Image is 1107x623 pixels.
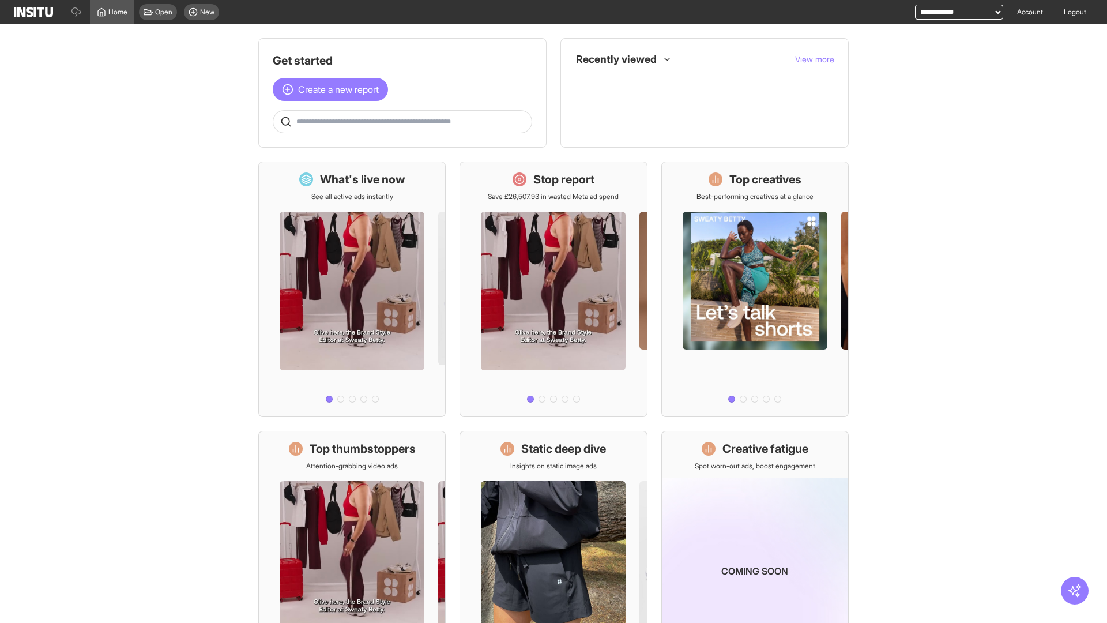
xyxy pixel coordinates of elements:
h1: Static deep dive [521,441,606,457]
span: Open [155,7,172,17]
a: Stop reportSave £26,507.93 in wasted Meta ad spend [460,162,647,417]
a: What's live nowSee all active ads instantly [258,162,446,417]
img: Logo [14,7,53,17]
h1: What's live now [320,171,405,187]
span: View more [795,54,834,64]
span: Create a new report [298,82,379,96]
h1: Top creatives [729,171,801,187]
button: Create a new report [273,78,388,101]
a: Top creativesBest-performing creatives at a glance [661,162,849,417]
span: Home [108,7,127,17]
p: Save £26,507.93 in wasted Meta ad spend [488,192,619,201]
p: See all active ads instantly [311,192,393,201]
p: Attention-grabbing video ads [306,461,398,471]
h1: Stop report [533,171,594,187]
h1: Get started [273,52,532,69]
span: New [200,7,214,17]
button: View more [795,54,834,65]
p: Insights on static image ads [510,461,597,471]
p: Best-performing creatives at a glance [696,192,814,201]
h1: Top thumbstoppers [310,441,416,457]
